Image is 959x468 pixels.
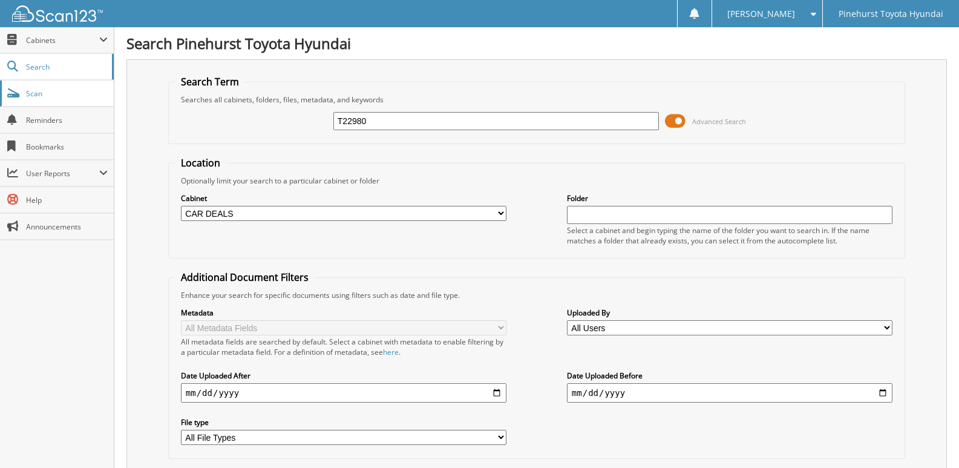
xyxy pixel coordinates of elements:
label: Uploaded By [567,308,892,318]
label: File type [181,417,506,427]
span: Scan [26,88,108,99]
legend: Search Term [175,75,245,88]
div: Select a cabinet and begin typing the name of the folder you want to search in. If the name match... [567,225,892,246]
span: Announcements [26,222,108,232]
label: Metadata [181,308,506,318]
label: Folder [567,193,892,203]
h1: Search Pinehurst Toyota Hyundai [126,33,947,53]
span: Search [26,62,106,72]
span: Reminders [26,115,108,125]
input: start [181,383,506,403]
span: Cabinets [26,35,99,45]
span: Pinehurst Toyota Hyundai [839,10,943,18]
div: Optionally limit your search to a particular cabinet or folder [175,176,898,186]
iframe: Chat Widget [898,410,959,468]
label: Date Uploaded Before [567,371,892,381]
span: Help [26,195,108,205]
div: Enhance your search for specific documents using filters such as date and file type. [175,290,898,300]
span: [PERSON_NAME] [727,10,795,18]
span: User Reports [26,168,99,179]
span: Bookmarks [26,142,108,152]
legend: Location [175,156,226,170]
span: Advanced Search [692,117,746,126]
img: scan123-logo-white.svg [12,5,103,22]
label: Cabinet [181,193,506,203]
a: here [383,347,399,357]
input: end [567,383,892,403]
legend: Additional Document Filters [175,271,315,284]
div: All metadata fields are searched by default. Select a cabinet with metadata to enable filtering b... [181,337,506,357]
label: Date Uploaded After [181,371,506,381]
div: Searches all cabinets, folders, files, metadata, and keywords [175,94,898,105]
